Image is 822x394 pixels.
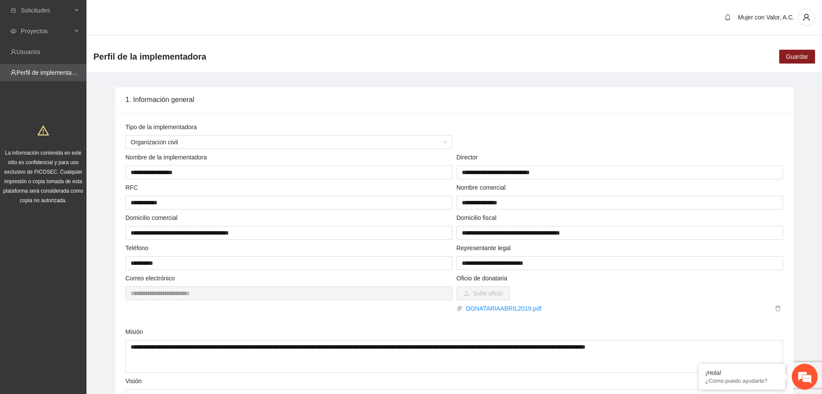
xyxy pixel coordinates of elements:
label: Oficio de donataria [457,273,508,283]
span: Solicitudes [21,2,72,19]
button: Guardar [779,50,815,64]
span: Guardar [786,52,808,61]
label: RFC [125,183,138,192]
span: Organizacion civil [131,136,447,149]
label: Director [457,153,478,162]
label: Teléfono [125,243,148,253]
label: Nombre de la implementadora [125,153,207,162]
div: ¡Hola! [705,369,779,376]
button: delete [773,304,783,313]
label: Domicilio fiscal [457,213,497,222]
label: Representante legal [457,243,511,253]
a: DONATARIAABRIL2019.pdf [463,304,773,313]
span: uploadSubir oficio [457,290,510,297]
button: uploadSubir oficio [457,286,510,300]
span: paper-clip [457,305,463,311]
span: eye [10,28,16,34]
label: Correo electrónico [125,273,175,283]
span: inbox [10,7,16,13]
div: 1. Información general [125,87,783,112]
button: bell [721,10,735,24]
span: warning [38,125,49,136]
span: bell [721,14,734,21]
p: ¿Cómo puedo ayudarte? [705,378,779,384]
button: user [798,9,815,26]
span: La información contenida en este sitio es confidencial y para uso exclusivo de FICOSEC. Cualquier... [3,150,83,203]
label: Misión [125,327,143,337]
label: Nombre comercial [457,183,506,192]
span: delete [773,305,783,311]
label: Tipo de la implementadora [125,122,197,132]
span: Mujer con Valor, A.C. [738,14,794,21]
label: Domicilio comercial [125,213,178,222]
a: Perfil de implementadora [16,69,84,76]
span: Proyectos [21,22,72,40]
label: Visión [125,376,142,386]
span: user [798,13,815,21]
a: Usuarios [16,48,40,55]
span: Perfil de la implementadora [93,50,206,64]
